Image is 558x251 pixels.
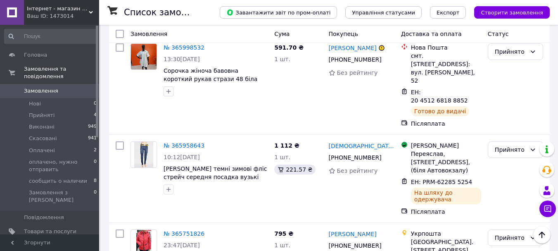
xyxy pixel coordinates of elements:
span: Нові [29,100,41,108]
span: 23:47[DATE] [164,242,200,249]
span: ЕН: 20 4512 6818 8852 [411,89,468,104]
a: Сорочка жіноча бавовна короткий рукав стрази 48 біла [164,67,257,82]
span: Замовлення та повідомлення [24,65,99,80]
img: Фото товару [134,142,154,167]
span: Покупець [329,31,358,37]
button: Чат з покупцем [539,201,556,217]
div: Прийнято [495,47,526,56]
div: Готово до видачі [411,106,470,116]
button: Управління статусами [345,6,422,19]
span: 0 [94,158,97,173]
span: Головна [24,51,47,59]
span: Управління статусами [352,10,415,16]
input: Пошук [4,29,97,44]
span: ЕН: PRM-62285 5254 [411,179,472,185]
div: На шляху до одержувача [411,188,481,204]
span: Скасовані [29,135,57,142]
span: Замовлення [131,31,167,37]
div: Нова Пошта [411,43,481,52]
div: смт. [STREET_ADDRESS]: вул. [PERSON_NAME], 52 [411,52,481,85]
a: № 365751826 [164,230,204,237]
span: Створити замовлення [481,10,543,16]
span: 1 шт. [274,154,290,160]
span: [PHONE_NUMBER] [329,242,382,249]
a: [PERSON_NAME] [329,230,377,238]
span: 795 ₴ [274,230,293,237]
span: 0 [94,100,97,108]
button: Створити замовлення [474,6,550,19]
span: Виконані [29,123,55,131]
a: Фото товару [131,141,157,168]
span: 4 [94,112,97,119]
span: 949 [88,123,97,131]
span: 941 [88,135,97,142]
span: Без рейтингу [337,69,378,76]
span: 1 шт. [274,56,290,62]
div: Прийнято [495,233,526,242]
button: Експорт [430,6,466,19]
span: Інтернет - магазин JEANSTON [27,5,89,12]
a: Фото товару [131,43,157,70]
span: сообщить о наличии [29,177,87,185]
h1: Список замовлень [124,7,208,17]
div: Ваш ID: 1473014 [27,12,99,20]
span: Без рейтингу [337,167,378,174]
span: Експорт [437,10,460,16]
img: Фото товару [131,44,157,69]
a: № 365998532 [164,44,204,51]
span: Оплачені [29,147,55,154]
div: Укрпошта [411,229,481,238]
span: [PHONE_NUMBER] [329,154,382,161]
span: Замовлення [24,87,58,95]
span: Cума [274,31,290,37]
div: Переяслав, [STREET_ADDRESS], (біля Автовокзалу) [411,150,481,175]
button: Завантажити звіт по пром-оплаті [220,6,337,19]
a: Створити замовлення [466,9,550,15]
span: 2 [94,147,97,154]
span: Доставка та оплата [401,31,462,37]
span: 0 [94,189,97,204]
a: [DEMOGRAPHIC_DATA][PERSON_NAME] [329,142,394,150]
button: Наверх [533,226,551,244]
div: [PERSON_NAME] [411,141,481,150]
span: Статус [488,31,509,37]
span: Завантажити звіт по пром-оплаті [226,9,330,16]
div: Прийнято [495,145,526,154]
span: [PHONE_NUMBER] [329,56,382,63]
span: Замовлення з [PERSON_NAME] [29,189,94,204]
span: Товари та послуги [24,228,76,235]
div: 221.57 ₴ [274,165,316,175]
span: 10:12[DATE] [164,154,200,160]
div: Післяплата [411,120,481,128]
span: оплачено, нужно отправить [29,158,94,173]
span: 8 [94,177,97,185]
span: Прийняті [29,112,55,119]
span: 13:30[DATE] [164,56,200,62]
span: Повідомлення [24,214,64,221]
span: 1 шт. [274,242,290,249]
span: 591.70 ₴ [274,44,304,51]
div: Післяплата [411,208,481,216]
a: № 365958643 [164,142,204,149]
a: [PERSON_NAME] [329,44,377,52]
a: [PERSON_NAME] темні зимові фліс стрейч середня посадка вузькі 25 сині [164,165,267,189]
span: 1 112 ₴ [274,142,299,149]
